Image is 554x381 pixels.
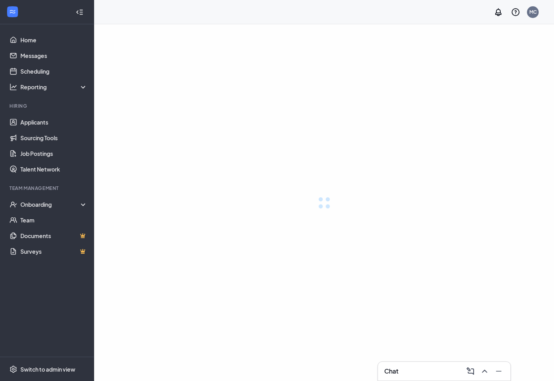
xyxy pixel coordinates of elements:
[20,32,87,48] a: Home
[20,228,87,244] a: DocumentsCrown
[529,9,537,15] div: MC
[478,365,490,377] button: ChevronUp
[9,103,86,109] div: Hiring
[20,114,87,130] a: Applicants
[9,200,17,208] svg: UserCheck
[494,367,503,376] svg: Minimize
[492,365,504,377] button: Minimize
[9,365,17,373] svg: Settings
[20,63,87,79] a: Scheduling
[20,161,87,177] a: Talent Network
[463,365,476,377] button: ComposeMessage
[20,146,87,161] a: Job Postings
[20,244,87,259] a: SurveysCrown
[466,367,475,376] svg: ComposeMessage
[20,212,87,228] a: Team
[20,48,87,63] a: Messages
[76,8,84,16] svg: Collapse
[494,7,503,17] svg: Notifications
[20,130,87,146] a: Sourcing Tools
[20,200,88,208] div: Onboarding
[20,83,88,91] div: Reporting
[9,8,16,16] svg: WorkstreamLogo
[384,367,398,376] h3: Chat
[9,83,17,91] svg: Analysis
[20,365,75,373] div: Switch to admin view
[9,185,86,191] div: Team Management
[511,7,520,17] svg: QuestionInfo
[480,367,489,376] svg: ChevronUp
